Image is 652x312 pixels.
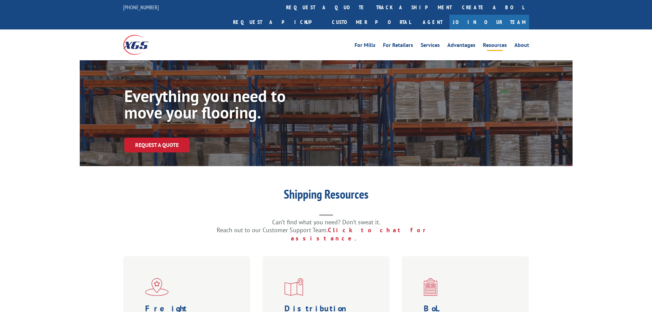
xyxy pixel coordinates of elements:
a: Request a pickup [228,15,327,29]
a: Join Our Team [449,15,529,29]
a: Customer Portal [327,15,416,29]
a: Request a Quote [124,138,190,152]
a: About [514,42,529,50]
img: xgs-icon-distribution-map-red [284,278,303,296]
a: For Retailers [383,42,413,50]
a: Services [421,42,440,50]
a: Click to chat for assistance. [291,226,435,242]
a: Resources [483,42,507,50]
a: For Mills [355,42,375,50]
a: Advantages [447,42,475,50]
a: Agent [416,15,449,29]
a: [PHONE_NUMBER] [123,4,159,11]
img: xgs-icon-bo-l-generator-red [424,278,437,296]
h1: Shipping Resources [189,188,463,204]
h1: Everything you need to move your flooring. [124,88,330,124]
img: xgs-icon-flagship-distribution-model-red [145,278,169,296]
p: Can’t find what you need? Don’t sweat it. Reach out to our Customer Support Team. [189,218,463,242]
